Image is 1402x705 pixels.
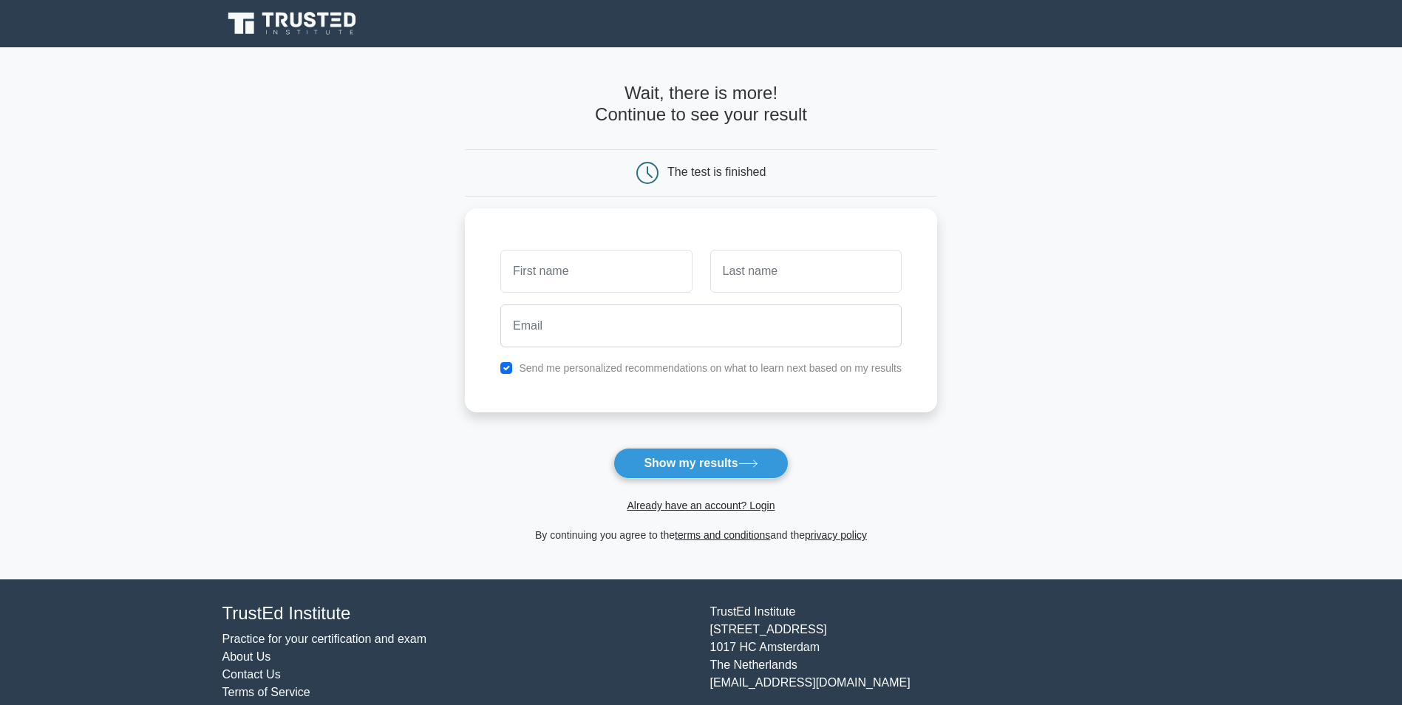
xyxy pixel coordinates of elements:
input: First name [500,250,692,293]
h4: TrustEd Institute [222,603,693,624]
a: privacy policy [805,529,867,541]
a: Contact Us [222,668,281,681]
a: Terms of Service [222,686,310,698]
div: The test is finished [667,166,766,178]
div: By continuing you agree to the and the [456,526,946,544]
button: Show my results [613,448,788,479]
h4: Wait, there is more! Continue to see your result [465,83,937,126]
label: Send me personalized recommendations on what to learn next based on my results [519,362,902,374]
a: About Us [222,650,271,663]
a: Already have an account? Login [627,500,775,511]
a: Practice for your certification and exam [222,633,427,645]
input: Email [500,304,902,347]
a: terms and conditions [675,529,770,541]
input: Last name [710,250,902,293]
